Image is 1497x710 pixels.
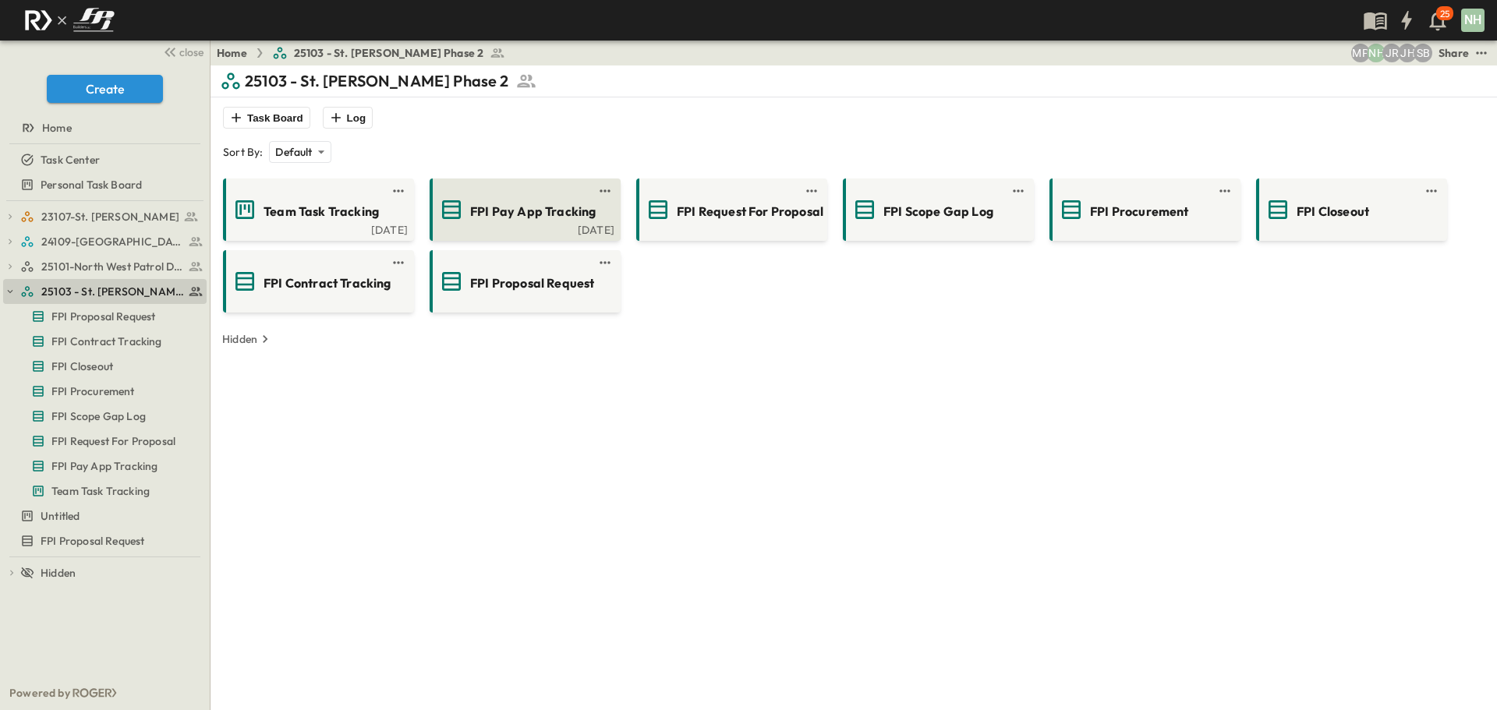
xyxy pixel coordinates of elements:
[20,206,203,228] a: 23107-St. [PERSON_NAME]
[42,120,72,136] span: Home
[3,405,203,427] a: FPI Scope Gap Log
[1422,182,1441,200] button: test
[677,203,823,221] span: FPI Request For Proposal
[883,203,993,221] span: FPI Scope Gap Log
[3,117,203,139] a: Home
[3,254,207,279] div: 25101-North West Patrol Divisiontest
[51,483,150,499] span: Team Task Tracking
[3,330,203,352] a: FPI Contract Tracking
[3,404,207,429] div: FPI Scope Gap Logtest
[3,174,203,196] a: Personal Task Board
[3,479,207,503] div: Team Task Trackingtest
[3,304,207,329] div: FPI Proposal Requesttest
[294,45,484,61] span: 25103 - St. [PERSON_NAME] Phase 2
[596,182,614,200] button: test
[433,222,614,235] a: [DATE]
[272,45,506,61] a: 25103 - St. [PERSON_NAME] Phase 2
[217,45,247,61] a: Home
[41,533,144,549] span: FPI Proposal Request
[639,197,821,222] a: FPI Request For Proposal
[433,269,614,294] a: FPI Proposal Request
[3,530,203,552] a: FPI Proposal Request
[1439,45,1469,61] div: Share
[275,144,312,160] p: Default
[222,331,257,347] p: Hidden
[51,309,155,324] span: FPI Proposal Request
[245,70,509,92] p: 25103 - St. [PERSON_NAME] Phase 2
[51,433,175,449] span: FPI Request For Proposal
[3,454,207,479] div: FPI Pay App Trackingtest
[226,222,408,235] a: [DATE]
[1367,44,1386,62] div: Nila Hutcheson (nhutcheson@fpibuilders.com)
[3,149,203,171] a: Task Center
[3,355,203,377] a: FPI Closeout
[41,284,184,299] span: 25103 - St. [PERSON_NAME] Phase 2
[1461,9,1485,32] div: NH
[596,253,614,272] button: test
[223,107,310,129] button: Task Board
[1382,44,1401,62] div: Jayden Ramirez (jramirez@fpibuilders.com)
[3,503,207,528] div: Untitledtest
[1053,197,1234,222] a: FPI Procurement
[1440,8,1449,20] p: 25
[846,197,1028,222] a: FPI Scope Gap Log
[41,234,184,249] span: 24109-St. Teresa of Calcutta Parish Hall
[1216,182,1234,200] button: test
[3,306,203,327] a: FPI Proposal Request
[3,329,207,354] div: FPI Contract Trackingtest
[51,359,113,374] span: FPI Closeout
[226,197,408,222] a: Team Task Tracking
[323,107,373,129] button: Log
[41,565,76,581] span: Hidden
[3,505,203,527] a: Untitled
[179,44,203,60] span: close
[389,253,408,272] button: test
[217,45,515,61] nav: breadcrumbs
[470,274,594,292] span: FPI Proposal Request
[470,203,596,221] span: FPI Pay App Tracking
[223,144,263,160] p: Sort By:
[216,328,279,350] button: Hidden
[1351,44,1370,62] div: Monica Pruteanu (mpruteanu@fpibuilders.com)
[41,209,179,224] span: 23107-St. [PERSON_NAME]
[47,75,163,103] button: Create
[264,203,379,221] span: Team Task Tracking
[3,430,203,452] a: FPI Request For Proposal
[19,4,120,37] img: c8d7d1ed905e502e8f77bf7063faec64e13b34fdb1f2bdd94b0e311fc34f8000.png
[269,141,331,163] div: Default
[20,256,203,277] a: 25101-North West Patrol Division
[3,354,207,379] div: FPI Closeouttest
[802,182,821,200] button: test
[3,229,207,254] div: 24109-St. Teresa of Calcutta Parish Halltest
[1259,197,1441,222] a: FPI Closeout
[3,279,207,304] div: 25103 - St. [PERSON_NAME] Phase 2test
[157,41,207,62] button: close
[41,259,184,274] span: 25101-North West Patrol Division
[3,528,207,553] div: FPI Proposal Requesttest
[1297,203,1369,221] span: FPI Closeout
[20,231,203,253] a: 24109-St. Teresa of Calcutta Parish Hall
[1398,44,1417,62] div: Jose Hurtado (jhurtado@fpibuilders.com)
[1472,44,1491,62] button: test
[41,508,80,524] span: Untitled
[3,455,203,477] a: FPI Pay App Tracking
[1414,44,1432,62] div: Sterling Barnett (sterling@fpibuilders.com)
[51,383,135,399] span: FPI Procurement
[41,177,142,193] span: Personal Task Board
[3,480,203,502] a: Team Task Tracking
[51,334,162,349] span: FPI Contract Tracking
[3,204,207,229] div: 23107-St. [PERSON_NAME]test
[1090,203,1189,221] span: FPI Procurement
[433,197,614,222] a: FPI Pay App Tracking
[41,152,100,168] span: Task Center
[20,281,203,302] a: 25103 - St. [PERSON_NAME] Phase 2
[1460,7,1486,34] button: NH
[3,429,207,454] div: FPI Request For Proposaltest
[1009,182,1028,200] button: test
[51,408,146,424] span: FPI Scope Gap Log
[3,172,207,197] div: Personal Task Boardtest
[51,458,157,474] span: FPI Pay App Tracking
[264,274,391,292] span: FPI Contract Tracking
[389,182,408,200] button: test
